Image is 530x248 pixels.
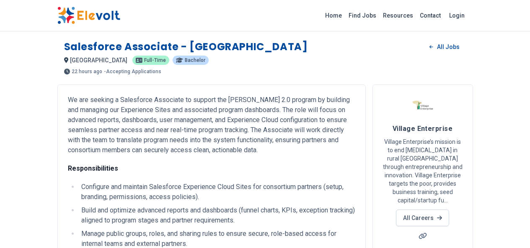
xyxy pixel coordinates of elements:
[444,7,470,24] a: Login
[68,95,355,155] p: We are seeking a Salesforce Associate to support the [PERSON_NAME] 2.0 program by building and ma...
[57,7,120,24] img: Elevolt
[185,58,205,63] span: Bachelor
[396,210,449,226] a: All Careers
[393,125,452,133] span: Village Enterprise
[79,182,355,202] li: Configure and maintain Salesforce Experience Cloud Sites for consortium partners (setup, branding...
[423,41,466,53] a: All Jobs
[345,9,380,22] a: Find Jobs
[70,57,127,64] span: [GEOGRAPHIC_DATA]
[322,9,345,22] a: Home
[79,205,355,225] li: Build and optimize advanced reports and dashboards (funnel charts, KPIs, exception tracking) alig...
[380,9,416,22] a: Resources
[68,164,118,172] strong: Responsibilities
[72,69,102,74] span: 22 hours ago
[104,69,161,74] p: - Accepting Applications
[383,138,463,205] p: Village Enterprise’s mission is to end [MEDICAL_DATA] in rural [GEOGRAPHIC_DATA] through entrepre...
[144,58,166,63] span: Full-time
[412,95,433,116] img: Village Enterprise
[64,40,308,54] h1: Salesforce Associate - [GEOGRAPHIC_DATA]
[416,9,444,22] a: Contact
